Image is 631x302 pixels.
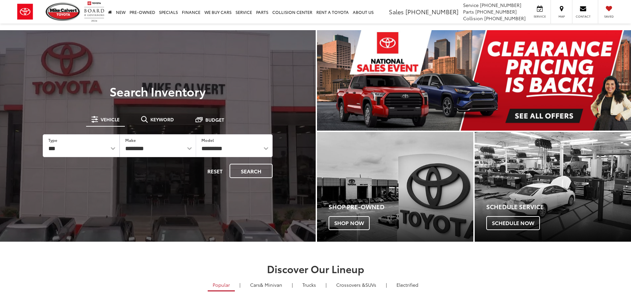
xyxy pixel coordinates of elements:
a: Electrified [392,279,423,290]
li: | [324,281,328,288]
label: Make [125,137,136,143]
span: [PHONE_NUMBER] [484,15,526,22]
span: Budget [205,117,224,122]
span: Shop Now [329,216,370,230]
div: Toyota [317,132,473,242]
span: [PHONE_NUMBER] [475,8,517,15]
img: Mike Calvert Toyota [46,3,81,21]
li: | [290,281,294,288]
a: Shop Pre-Owned Shop Now [317,132,473,242]
a: Trucks [297,279,321,290]
h4: Shop Pre-Owned [329,204,473,210]
span: Schedule Now [486,216,540,230]
span: Contact [576,14,591,19]
label: Type [48,137,57,143]
li: | [384,281,389,288]
button: Search [230,164,273,178]
a: Schedule Service Schedule Now [475,132,631,242]
a: SUVs [331,279,381,290]
span: Sales [389,7,404,16]
span: Vehicle [101,117,120,122]
span: Keyword [150,117,174,122]
li: | [238,281,242,288]
span: Saved [602,14,616,19]
h2: Discover Our Lineup [82,263,549,274]
span: Crossovers & [336,281,365,288]
a: Popular [208,279,235,291]
span: Map [554,14,569,19]
div: Toyota [475,132,631,242]
span: Service [463,2,479,8]
span: & Minivan [260,281,282,288]
span: [PHONE_NUMBER] [405,7,458,16]
span: [PHONE_NUMBER] [480,2,521,8]
h3: Search Inventory [28,85,288,98]
span: Collision [463,15,483,22]
a: Cars [245,279,287,290]
h4: Schedule Service [486,204,631,210]
span: Parts [463,8,474,15]
label: Model [201,137,214,143]
span: Service [532,14,547,19]
button: Reset [202,164,228,178]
